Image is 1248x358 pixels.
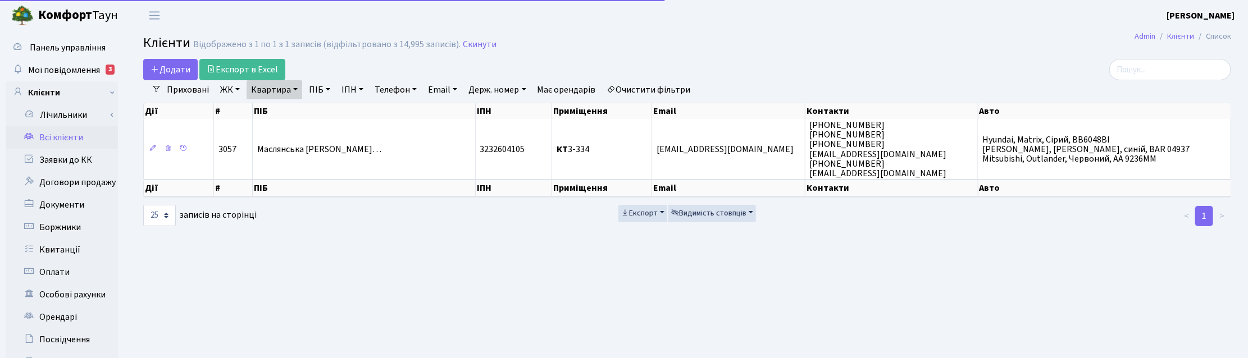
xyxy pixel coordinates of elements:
th: ІПН [476,180,552,196]
a: Оплати [6,261,118,283]
a: ІПН [337,80,368,99]
img: logo.png [11,4,34,27]
span: [EMAIL_ADDRESS][DOMAIN_NAME] [657,143,794,155]
li: Список [1194,30,1231,43]
a: Всі клієнти [6,126,118,149]
th: Приміщення [552,103,652,119]
a: Панель управління [6,36,118,59]
span: Експорт [621,208,658,219]
span: 3232604105 [480,143,525,155]
a: Додати [143,59,198,80]
div: 3 [106,65,115,75]
th: ПІБ [253,103,476,119]
a: Клієнти [1167,30,1194,42]
th: ІПН [476,103,552,119]
input: Пошук... [1109,59,1231,80]
span: Маслянська [PERSON_NAME]… [257,143,381,155]
b: Комфорт [38,6,92,24]
a: Має орендарів [533,80,600,99]
a: ПІБ [304,80,335,99]
b: КТ [557,143,568,155]
span: Клієнти [143,33,190,53]
a: Email [423,80,462,99]
th: Контакти [805,103,978,119]
a: Документи [6,194,118,216]
button: Переключити навігацію [140,6,168,25]
span: Таун [38,6,118,25]
span: Додати [151,63,190,76]
span: [PHONE_NUMBER] [PHONE_NUMBER] [PHONE_NUMBER] [EMAIL_ADDRESS][DOMAIN_NAME] [PHONE_NUMBER] [EMAIL_A... [810,119,947,180]
a: Держ. номер [464,80,530,99]
span: Панель управління [30,42,106,54]
th: Авто [978,103,1232,119]
a: Орендарі [6,306,118,328]
a: Боржники [6,216,118,238]
a: 1 [1195,206,1213,226]
a: Телефон [370,80,421,99]
th: Дії [144,180,214,196]
span: 3057 [218,143,236,155]
span: Видимість стовпців [671,208,746,219]
div: Відображено з 1 по 1 з 1 записів (відфільтровано з 14,995 записів). [193,39,461,50]
a: Лічильники [13,104,118,126]
button: Експорт [618,205,667,222]
a: Мої повідомлення3 [6,59,118,81]
span: Мої повідомлення [28,64,100,76]
a: [PERSON_NAME] [1167,9,1235,22]
a: Admin [1135,30,1155,42]
th: Приміщення [552,180,652,196]
a: Очистити фільтри [603,80,695,99]
th: Контакти [805,180,978,196]
th: # [214,180,253,196]
a: Скинути [463,39,497,50]
a: Клієнти [6,81,118,104]
a: Заявки до КК [6,149,118,171]
a: Посвідчення [6,328,118,351]
th: Авто [978,180,1232,196]
th: ПІБ [253,180,476,196]
span: 3-334 [557,143,589,155]
a: Квартира [247,80,302,99]
a: Квитанції [6,238,118,261]
a: Приховані [162,80,213,99]
span: Hyundai, Matrix, Сірий, BB6048BI [PERSON_NAME], [PERSON_NAME], синій, BAR 04937 Mitsubishi, Outla... [982,134,1190,165]
a: ЖК [216,80,244,99]
a: Особові рахунки [6,283,118,306]
a: Договори продажу [6,171,118,194]
th: Дії [144,103,214,119]
a: Експорт в Excel [199,59,285,80]
b: [PERSON_NAME] [1167,10,1235,22]
button: Видимість стовпців [668,205,756,222]
th: # [214,103,253,119]
th: Email [652,103,805,119]
th: Email [652,180,805,196]
select: записів на сторінці [143,205,176,226]
nav: breadcrumb [1118,25,1248,48]
label: записів на сторінці [143,205,257,226]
